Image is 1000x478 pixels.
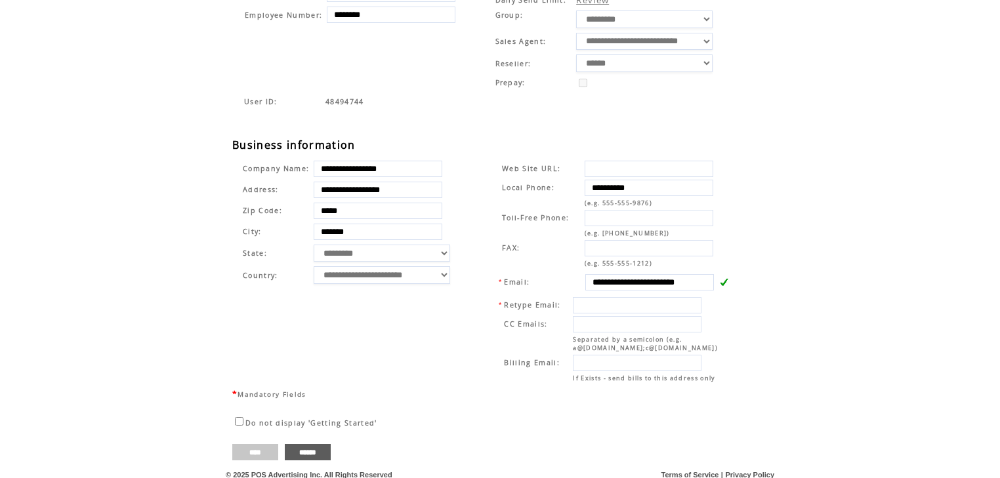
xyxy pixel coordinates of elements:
span: If Exists - send bills to this address only [573,374,715,382]
span: Address: [243,185,279,194]
span: State: [243,249,309,258]
span: Retype Email: [504,300,560,309]
span: Prepay: [495,78,526,87]
span: Separated by a semicolon (e.g. a@[DOMAIN_NAME];c@[DOMAIN_NAME]) [573,335,718,352]
span: Email: [504,277,530,287]
span: (e.g. [PHONE_NUMBER]) [585,229,670,237]
span: Country: [243,271,278,280]
span: City: [243,227,262,236]
span: (e.g. 555-555-9876) [585,199,652,207]
span: Indicates the agent code for sign up page with sales agent or reseller tracking code [325,97,364,106]
span: Billing Email: [504,358,560,367]
span: (e.g. 555-555-1212) [585,259,652,268]
span: Zip Code: [243,206,282,215]
img: v.gif [719,277,728,287]
span: Web Site URL: [502,164,560,173]
span: Sales Agent: [495,37,547,46]
span: Group: [495,10,524,20]
span: FAX: [502,243,520,252]
span: Mandatory Fields [238,389,306,399]
span: CC Emails: [504,319,547,329]
span: Local Phone: [502,183,554,192]
span: Employee Number: [245,10,322,20]
span: Company Name: [243,164,309,173]
span: Toll-Free Phone: [502,213,569,222]
span: Business information [232,138,356,152]
span: Indicates the agent code for sign up page with sales agent or reseller tracking code [244,97,278,106]
span: Reseller: [495,59,531,68]
span: Do not display 'Getting Started' [245,418,377,428]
